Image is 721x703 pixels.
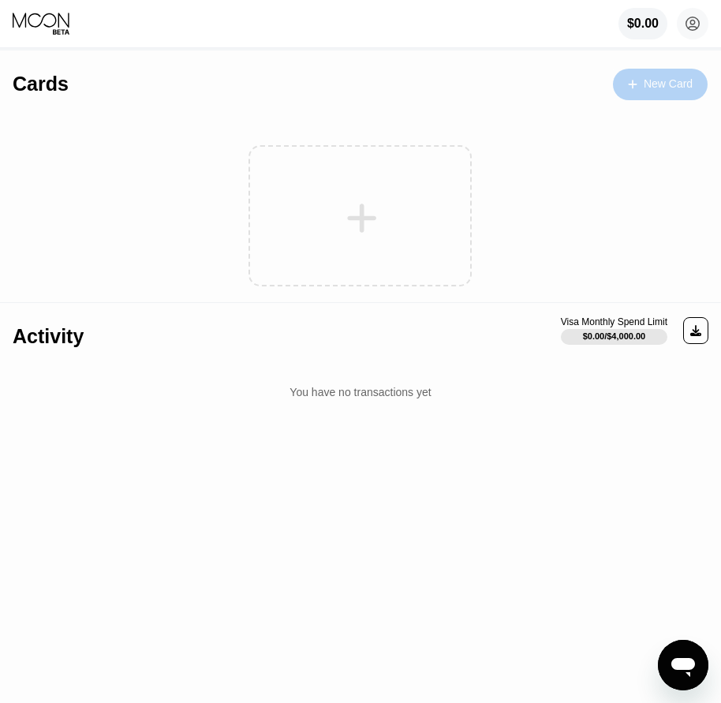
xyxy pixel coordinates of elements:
[658,640,708,690] iframe: Button to launch messaging window
[583,331,646,341] div: $0.00 / $4,000.00
[618,8,667,39] div: $0.00
[13,325,84,348] div: Activity
[644,77,693,91] div: New Card
[13,370,708,414] div: You have no transactions yet
[561,316,667,345] div: Visa Monthly Spend Limit$0.00/$4,000.00
[613,69,708,100] div: New Card
[13,73,69,95] div: Cards
[627,17,659,31] div: $0.00
[561,316,667,327] div: Visa Monthly Spend Limit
